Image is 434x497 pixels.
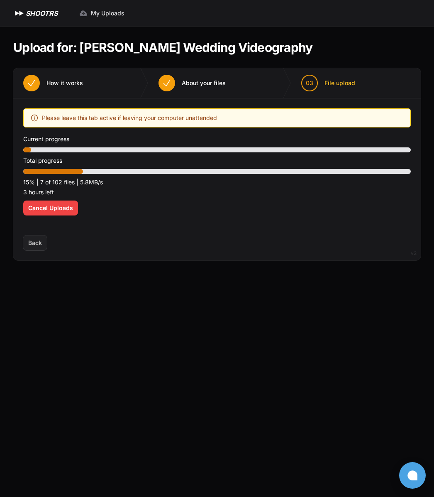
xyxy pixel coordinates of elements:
[46,79,83,87] span: How it works
[291,68,365,98] button: 03 File upload
[13,8,26,18] img: SHOOTRS
[13,68,93,98] button: How it works
[13,40,312,55] h1: Upload for: [PERSON_NAME] Wedding Videography
[74,6,129,21] a: My Uploads
[149,68,236,98] button: About your files
[399,462,426,489] button: Open chat window
[306,79,313,87] span: 03
[324,79,355,87] span: File upload
[42,113,217,123] span: Please leave this tab active if leaving your computer unattended
[26,8,58,18] h1: SHOOTRS
[13,8,58,18] a: SHOOTRS SHOOTRS
[411,248,417,258] div: v2
[23,201,78,215] button: Cancel Uploads
[23,177,411,187] p: 15% | 7 of 102 files | 5.8MB/s
[182,79,226,87] span: About your files
[23,156,411,166] p: Total progress
[23,134,411,144] p: Current progress
[91,9,124,17] span: My Uploads
[23,187,411,197] p: 3 hours left
[28,204,73,212] span: Cancel Uploads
